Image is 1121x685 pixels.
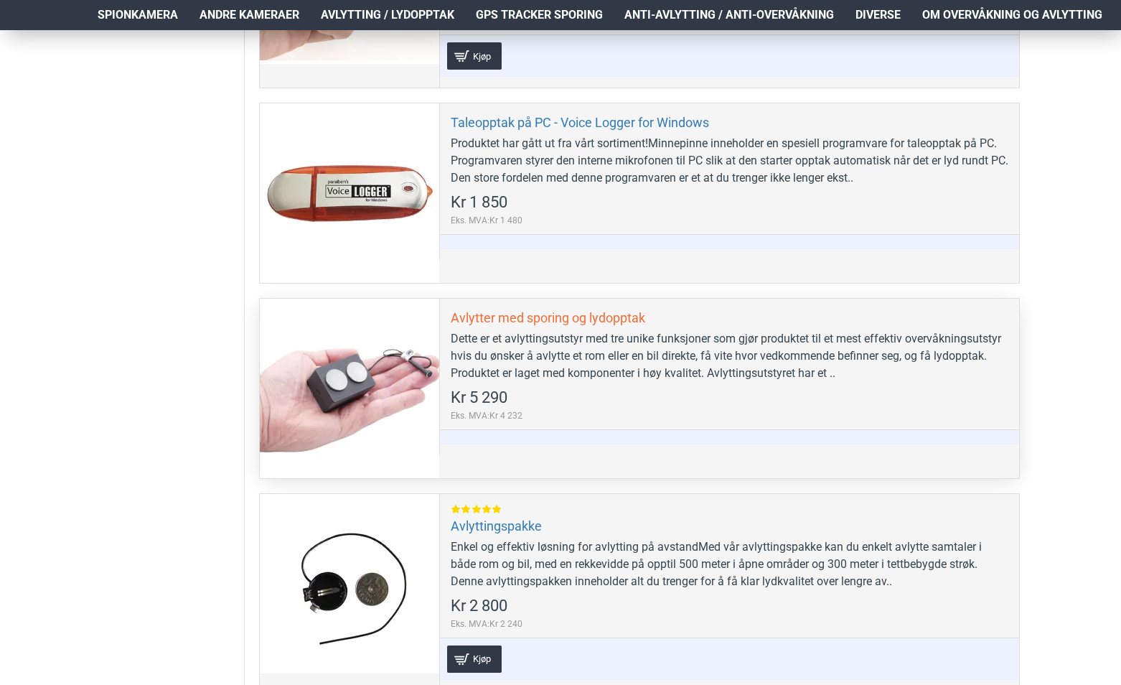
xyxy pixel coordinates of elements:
[469,654,494,663] span: Kjøp
[624,6,834,24] span: Anti-avlytting / Anti-overvåkning
[200,6,299,24] span: Andre kameraer
[922,6,1102,24] span: Om overvåkning og avlytting
[451,114,709,131] a: Taleopptak på PC - Voice Logger for Windows
[855,6,901,24] span: Diverse
[451,539,1008,590] div: Enkel og effektiv løsning for avlytting på avstandMed vår avlyttingspakke kan du enkelt avlytte s...
[451,618,522,630] span: Eks. MVA:Kr 2 240
[260,494,439,674] a: Avlyttingspakke Avlyttingspakke
[451,309,645,326] a: Avlytter med sporing og lydopptak
[451,195,507,210] span: Kr 1 850
[476,6,603,24] span: GPS Tracker Sporing
[451,135,1008,187] div: Produktet har gått ut fra vårt sortiment!Minnepinne inneholder en spesiell programvare for taleop...
[451,390,507,406] span: Kr 5 290
[451,518,542,534] a: Avlyttingspakke
[451,214,522,227] span: Eks. MVA:Kr 1 480
[469,52,494,61] span: Kjøp
[260,103,439,283] a: Taleopptak på PC - Voice Logger for Windows Taleopptak på PC - Voice Logger for Windows
[321,6,454,24] span: Avlytting / Lydopptak
[98,6,178,24] span: Spionkamera
[260,299,439,478] a: Avlytter med sporing og lydopptak Avlytter med sporing og lydopptak
[451,598,507,614] span: Kr 2 800
[451,330,1008,382] div: Dette er et avlyttingsutstyr med tre unike funksjoner som gjør produktet til et mest effektiv ove...
[451,409,522,422] span: Eks. MVA:Kr 4 232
